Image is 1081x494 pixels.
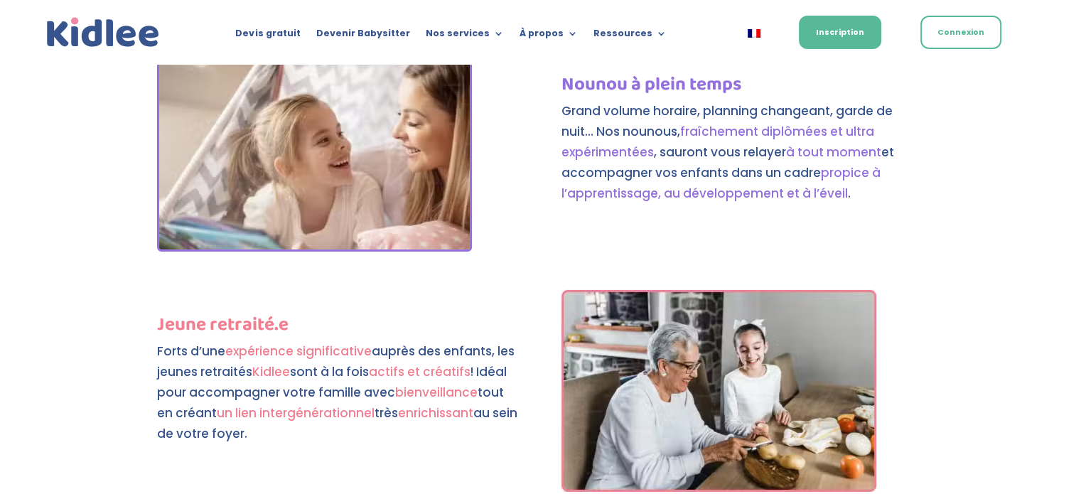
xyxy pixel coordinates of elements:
[395,384,478,401] span: bienveillance
[369,363,470,380] span: actifs et créatifs
[561,101,924,204] p: Grand volume horaire, planning changeant, garde de nuit… Nos nounous, , sauront vous relayer et a...
[252,363,290,380] span: Kidlee
[786,144,881,161] span: à tout moment
[519,28,577,44] a: À propos
[593,28,666,44] a: Ressources
[157,310,289,340] span: Jeune retraité.e
[217,404,375,421] span: un lien intergénérationnel
[748,29,760,38] img: Français
[43,14,163,51] img: logo_kidlee_bleu
[225,343,372,360] span: expérience significative
[398,404,473,421] span: enrichissant
[561,123,874,161] span: fraîchement diplômées et ultra expérimentées
[316,28,409,44] a: Devenir Babysitter
[43,14,163,51] a: Kidlee Logo
[561,164,881,202] span: propice à l’apprentissage, au développement et à l’éveil
[561,70,742,100] span: Nounou à plein temps
[235,28,300,44] a: Devis gratuit
[159,237,470,254] picture: kidlee 3
[920,16,1001,49] a: Connexion
[157,341,520,444] p: Forts d’une auprès des enfants, les jeunes retraités sont à la fois ! Idéal pour accompagner votr...
[425,28,503,44] a: Nos services
[799,16,881,49] a: Inscription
